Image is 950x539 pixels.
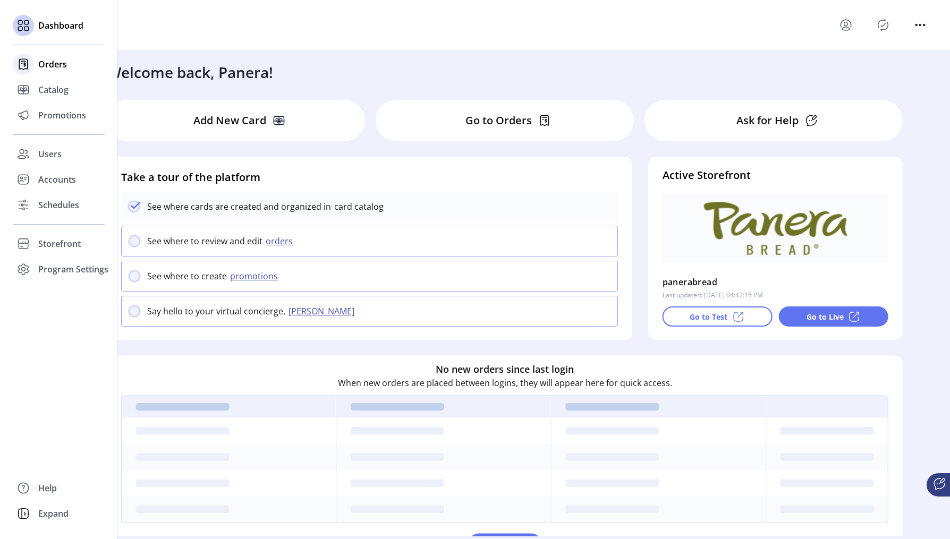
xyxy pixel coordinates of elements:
button: Publisher Panel [875,16,892,33]
p: panerabread [663,273,717,290]
button: orders [262,235,299,247]
p: Add New Card [193,113,266,129]
p: Go to Test [690,311,727,322]
span: Orders [38,58,67,71]
p: Say hello to your virtual concierge, [147,305,285,318]
p: Last updated: [DATE] 04:42:15 PM [663,290,763,300]
button: promotions [227,270,284,283]
span: Expand [38,507,69,520]
p: Go to Live [807,311,844,322]
span: Users [38,148,62,160]
span: Accounts [38,173,76,186]
p: See where to review and edit [147,235,262,247]
h6: No new orders since last login [436,362,574,377]
button: menu [912,16,929,33]
p: When new orders are placed between logins, they will appear here for quick access. [338,377,672,389]
span: Program Settings [38,263,108,276]
span: Dashboard [38,19,83,32]
span: Help [38,482,57,494]
span: Storefront [38,237,81,250]
h4: Active Storefront [663,167,888,183]
button: [PERSON_NAME] [285,305,361,318]
span: Catalog [38,83,69,96]
p: See where cards are created and organized in [147,200,331,213]
button: menu [837,16,854,33]
p: Go to Orders [465,113,532,129]
h4: Take a tour of the platform [121,169,618,185]
span: Schedules [38,199,79,211]
span: Promotions [38,109,86,122]
p: Ask for Help [736,113,799,129]
p: See where to create [147,270,227,283]
p: card catalog [331,200,384,213]
h3: Welcome back, Panera! [107,61,273,83]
